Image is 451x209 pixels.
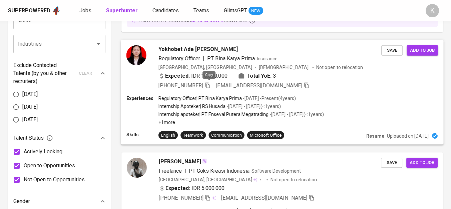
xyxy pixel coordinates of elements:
[203,54,204,62] span: |
[159,195,203,201] span: [PHONE_NUMBER]
[159,184,224,192] div: IDR 5.000.000
[183,132,203,138] div: Teamwork
[161,132,175,138] div: English
[257,56,278,61] span: Insurance
[79,7,91,14] span: Jobs
[8,6,61,16] a: Superpoweredapp logo
[273,72,276,80] span: 3
[271,176,317,183] p: Not open to relocation
[13,61,105,85] div: Exclude Contacted Talents (by you & other recruiters)clear
[24,162,75,170] span: Open to Opportunities
[158,82,203,89] span: [PHONE_NUMBER]
[242,95,296,102] p: • [DATE] - Present ( 4 years )
[24,148,62,156] span: Actively Looking
[410,159,434,167] span: Add to job
[94,39,103,49] button: Open
[152,7,179,14] span: Candidates
[127,158,147,178] img: 5b59032852bc414c7d1b385558ef0ba9.jpg
[126,95,158,102] p: Experiences
[158,103,225,110] p: Internship Apoteker | RS Husada
[79,7,93,15] a: Jobs
[381,45,403,55] button: Save
[24,176,85,184] span: Not Open to Opportunities
[165,184,190,192] b: Expected:
[159,158,201,166] span: [PERSON_NAME]
[184,167,186,175] span: |
[22,90,38,98] span: [DATE]
[211,132,242,138] div: Communication
[52,6,61,16] img: app logo
[406,158,438,168] button: Add to job
[158,111,269,118] p: Internship apoteker | PT Enseval Putera Megatrading
[193,7,209,14] span: Teams
[165,72,190,80] b: Expected:
[106,7,138,14] b: Superhunter
[252,168,301,174] span: Software Development
[191,18,223,23] span: AI-generated
[126,131,158,138] p: Skills
[121,40,443,144] a: Yokhobet Ade [PERSON_NAME]Regulatory Officer|PT Bina Karya PrimaInsurance[GEOGRAPHIC_DATA], [GEOG...
[158,119,324,126] p: +1 more ...
[216,82,302,89] span: [EMAIL_ADDRESS][DOMAIN_NAME]
[8,7,50,15] div: Superpowered
[22,103,38,111] span: [DATE]
[189,168,250,174] span: PT Goks Kreasi Indonesia
[13,134,53,142] span: Talent Status
[158,55,200,61] span: Regulatory Officer
[366,132,384,139] p: Resume
[247,72,272,80] b: Total YoE:
[158,95,242,102] p: Regulatory Officer | PT Bina Karya Prima
[13,195,105,208] div: Gender
[259,64,310,70] span: [DEMOGRAPHIC_DATA]
[159,176,257,183] div: [GEOGRAPHIC_DATA], [GEOGRAPHIC_DATA]
[158,45,238,53] span: Yokhobet Ade [PERSON_NAME]
[385,46,399,54] span: Save
[193,7,210,15] a: Teams
[224,7,247,14] span: GlintsGPT
[152,7,180,15] a: Candidates
[13,61,75,85] p: Exclude Contacted Talents (by you & other recruiters)
[224,7,263,15] a: GlintsGPT NEW
[250,132,282,138] div: Microsoft Office
[384,159,399,167] span: Save
[13,131,105,145] div: Talent Status
[225,103,281,110] p: • [DATE] - [DATE] ( <1 years )
[316,64,363,70] p: Not open to relocation
[202,158,207,164] img: magic_wand.svg
[106,7,139,15] a: Superhunter
[158,64,252,70] div: [GEOGRAPHIC_DATA], [GEOGRAPHIC_DATA]
[158,72,228,80] div: IDR 10.000.000
[387,132,429,139] p: Uploaded on [DATE]
[22,116,38,124] span: [DATE]
[159,168,182,174] span: Freelance
[410,46,435,54] span: Add to job
[207,55,255,61] span: PT Bina Karya Prima
[13,197,30,205] p: Gender
[249,8,263,14] span: NEW
[407,45,438,55] button: Add to job
[221,195,307,201] span: [EMAIL_ADDRESS][DOMAIN_NAME]
[269,111,324,118] p: • [DATE] - [DATE] ( <1 years )
[426,4,439,17] div: K
[381,158,402,168] button: Save
[126,45,146,65] img: 1f97eeaa9048195cb9751fc6f79c7ce5.jpg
